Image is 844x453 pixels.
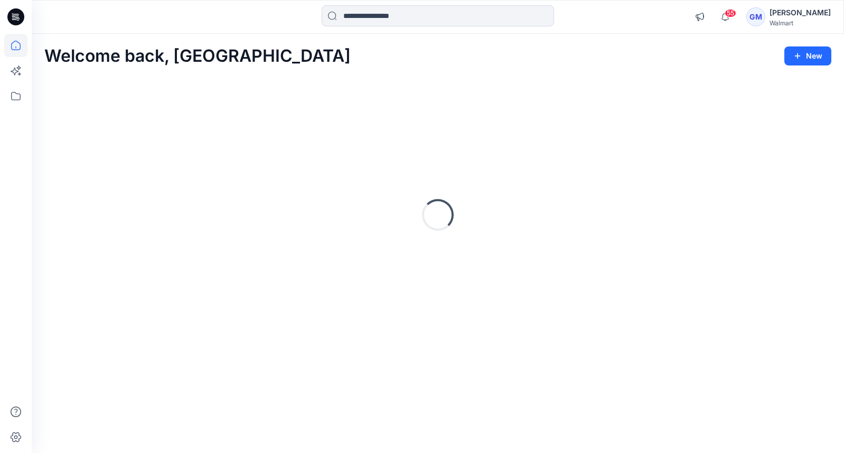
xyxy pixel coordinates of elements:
div: GM [746,7,765,26]
h2: Welcome back, [GEOGRAPHIC_DATA] [44,46,351,66]
span: 55 [725,9,736,17]
button: New [784,46,831,65]
div: Walmart [770,19,831,27]
div: [PERSON_NAME] [770,6,831,19]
